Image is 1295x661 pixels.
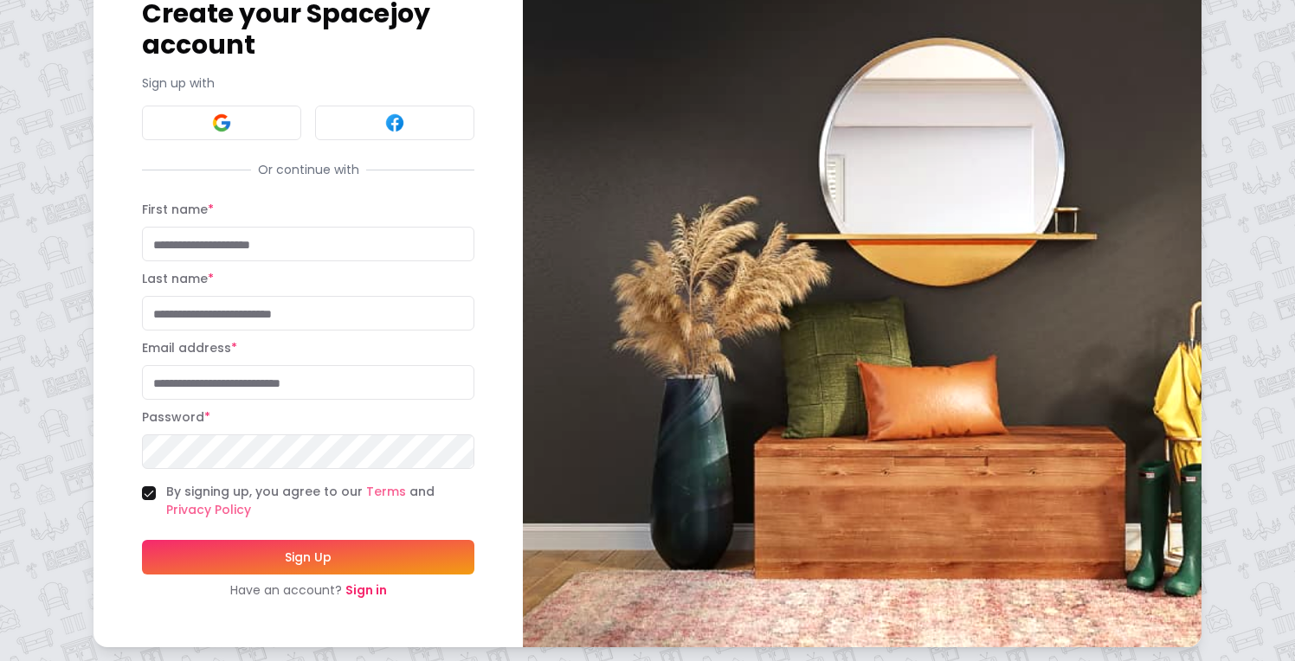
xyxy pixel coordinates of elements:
a: Sign in [345,581,387,599]
img: Facebook signin [384,112,405,133]
img: Google signin [211,112,232,133]
label: By signing up, you agree to our and [166,483,474,519]
p: Sign up with [142,74,474,92]
div: Have an account? [142,581,474,599]
button: Sign Up [142,540,474,574]
span: Or continue with [251,161,366,178]
a: Privacy Policy [166,501,251,518]
label: Email address [142,339,237,356]
label: First name [142,201,214,218]
a: Terms [366,483,406,500]
label: Password [142,408,210,426]
label: Last name [142,270,214,287]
